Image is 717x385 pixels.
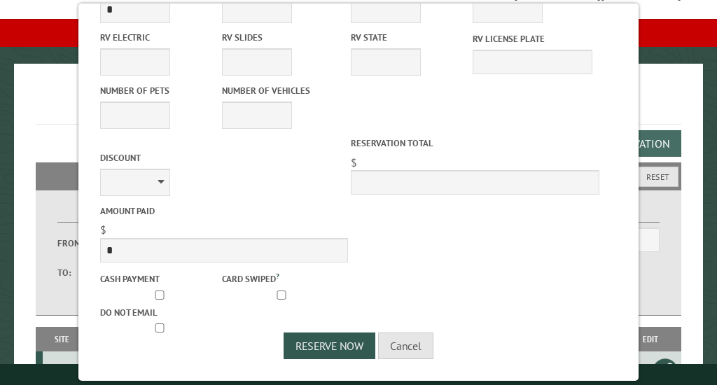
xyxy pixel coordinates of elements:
label: Number of Pets [100,84,219,97]
a: ? [276,271,279,281]
label: RV Electric [100,31,219,44]
label: RV License Plate [473,32,592,45]
h2: Filters [36,162,681,189]
label: Discount [100,151,349,164]
label: RV Slides [222,31,341,44]
label: Dates [57,206,204,223]
label: Do not email [100,306,219,319]
label: Cash payment [100,272,219,286]
button: Reset [637,167,678,187]
button: Cancel [378,332,433,359]
label: Number of Vehicles [222,84,341,97]
button: Reserve Now [284,332,375,359]
th: Edit [620,327,681,351]
label: Amount paid [100,204,349,218]
span: $ [351,155,357,169]
label: RV State [351,31,470,44]
label: To: [57,266,95,279]
span: $ [100,223,106,237]
label: Card swiped [222,270,341,286]
h1: Reservations [36,86,681,125]
label: From: [57,237,95,250]
th: Site [43,327,81,351]
label: Reservation Total [351,136,599,150]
